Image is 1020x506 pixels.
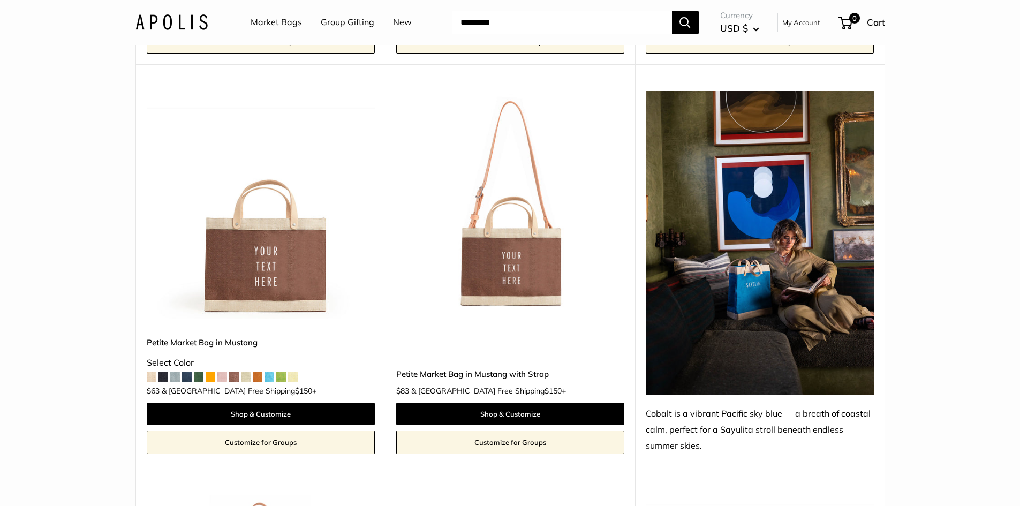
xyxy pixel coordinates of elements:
span: USD $ [720,22,748,34]
a: My Account [782,16,820,29]
a: Shop & Customize [147,403,375,425]
span: & [GEOGRAPHIC_DATA] Free Shipping + [411,387,566,395]
a: Petite Market Bag in MustangPetite Market Bag in Mustang [147,91,375,319]
img: Petite Market Bag in Mustang with Strap [396,91,624,319]
input: Search... [452,11,672,34]
a: New [393,14,412,31]
img: Apolis [135,14,208,30]
a: Customize for Groups [147,431,375,454]
a: Customize for Groups [396,431,624,454]
span: $63 [147,386,160,396]
a: Shop & Customize [396,403,624,425]
div: Cobalt is a vibrant Pacific sky blue — a breath of coastal calm, perfect for a Sayulita stroll be... [646,406,874,454]
div: Select Color [147,355,375,371]
a: Petite Market Bag in Mustang [147,336,375,349]
a: 0 Cart [839,14,885,31]
button: Search [672,11,699,34]
a: Petite Market Bag in Mustang with Strap [396,368,624,380]
button: USD $ [720,20,759,37]
span: 0 [849,13,859,24]
span: & [GEOGRAPHIC_DATA] Free Shipping + [162,387,316,395]
a: Petite Market Bag in Mustang with StrapPetite Market Bag in Mustang with Strap [396,91,624,319]
a: Market Bags [251,14,302,31]
img: Petite Market Bag in Mustang [147,91,375,319]
span: $150 [545,386,562,396]
img: Cobalt is a vibrant Pacific sky blue — a breath of coastal calm, perfect for a Sayulita stroll be... [646,91,874,395]
span: Currency [720,8,759,23]
span: $83 [396,386,409,396]
span: Cart [867,17,885,28]
a: Group Gifting [321,14,374,31]
span: $150 [295,386,312,396]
